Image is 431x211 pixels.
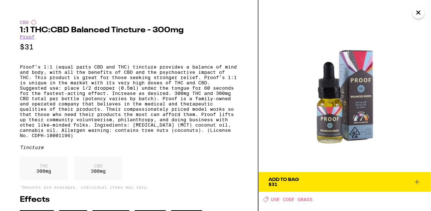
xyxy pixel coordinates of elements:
p: $31 [20,43,238,51]
div: Add To Bag [269,177,299,182]
p: *Amounts are averages, individual items may vary. [20,185,238,189]
p: Proof’s 1:1 (equal parts CBD and THC) tincture provides a balance of mind and body, with all the ... [20,64,238,138]
h2: Effects [20,196,238,204]
p: THC [36,163,51,168]
h2: 1:1 THC:CBD Balanced Tincture - 300mg [20,26,238,34]
a: Proof [20,34,35,40]
p: CBD [91,163,106,168]
button: Add To Bag$31 [259,172,431,192]
div: 300 mg [20,157,68,180]
div: CBD [20,20,238,25]
div: Tincture [20,145,238,150]
img: cbdColor.svg [31,20,36,25]
button: Close [413,7,424,18]
span: $31 [269,182,277,187]
div: 300 mg [74,157,122,180]
span: USE CODE GRASS [271,197,312,202]
span: Hi. Need any help? [4,5,48,10]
